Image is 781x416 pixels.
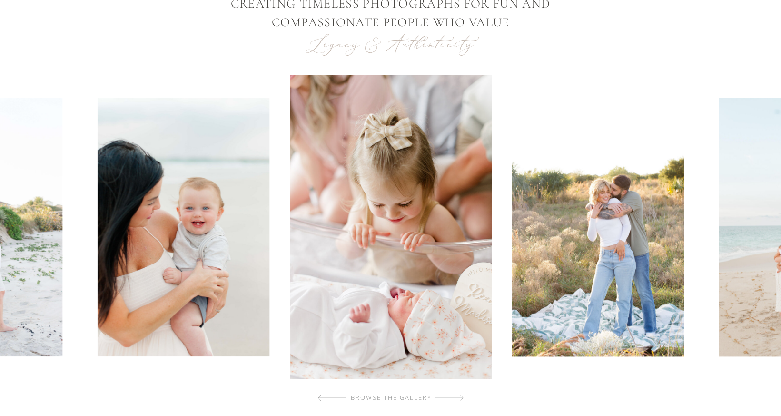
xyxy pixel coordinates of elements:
p: Legacy & Authenticity [301,32,481,56]
img: The sweetest couple stands in a field while the boyfriend kisses her neck during their sunset eng... [512,98,684,356]
img: Adorable baby boy smiles with his four teeth on the beach during their family sunset session [98,98,270,356]
img: Older sister admires her brand new baby sister at the hospital during their Fresh 48 session [290,75,492,379]
div: browse the gallery [335,393,448,403]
